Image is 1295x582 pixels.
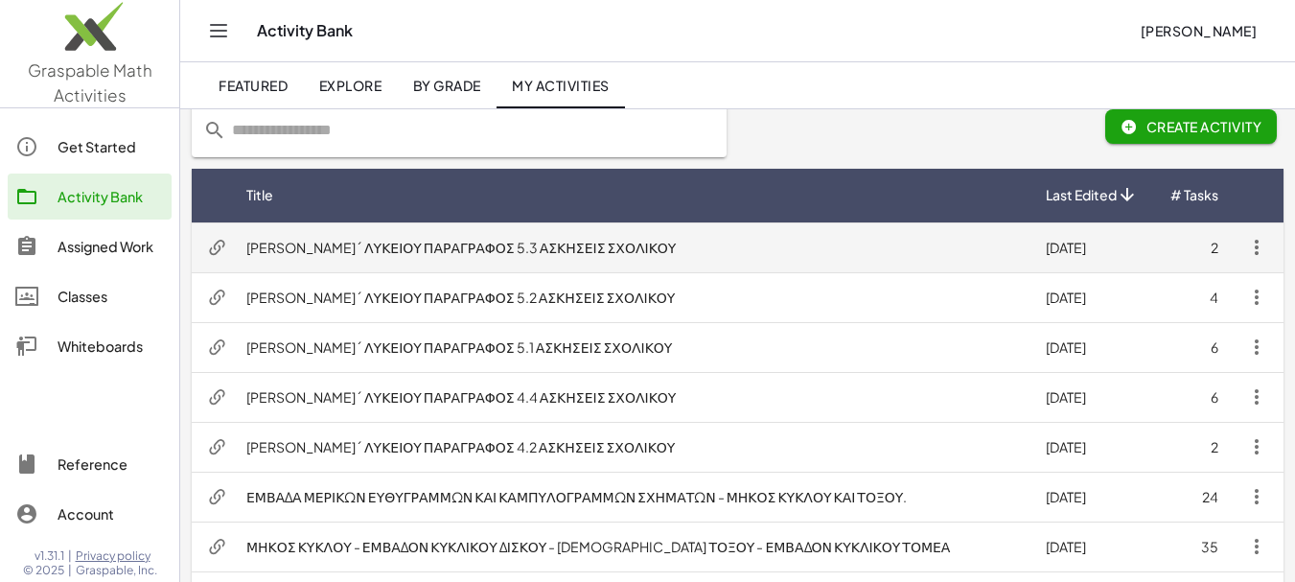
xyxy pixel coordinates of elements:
a: Classes [8,273,172,319]
span: By Grade [412,77,480,94]
td: [DATE] [1030,372,1154,422]
span: # Tasks [1170,185,1218,205]
td: [DATE] [1030,222,1154,272]
td: [DATE] [1030,422,1154,472]
span: [PERSON_NAME] [1140,22,1257,39]
span: Create Activity [1121,118,1261,135]
td: [DATE] [1030,472,1154,522]
div: Whiteboards [58,335,164,358]
td: 6 [1154,372,1234,422]
td: 2 [1154,222,1234,272]
span: | [68,563,72,578]
span: © 2025 [23,563,64,578]
td: [PERSON_NAME]΄ ΛΥΚΕΙΟΥ ΠΑΡΑΓΡΑΦΟΣ 5.3 ΑΣΚΗΣΕΙΣ ΣΧΟΛΙΚΟΥ [231,222,1030,272]
td: 35 [1154,522,1234,571]
span: v1.31.1 [35,548,64,564]
a: Reference [8,441,172,487]
span: Title [246,185,273,205]
span: Graspable, Inc. [76,563,157,578]
td: ΕΜΒΑΔΑ ΜΕΡΙΚΩΝ ΕΥΘΥΓΡΑΜΜΩΝ ΚΑΙ ΚΑΜΠΥΛΟΓΡΑΜΜΩΝ ΣΧΗΜΑΤΩΝ - ΜΗΚΟΣ ΚΥΚΛΟΥ ΚΑΙ ΤΟΞΟΥ. [231,472,1030,522]
td: [PERSON_NAME]΄ ΛΥΚΕΙΟΥ ΠΑΡΑΓΡΑΦΟΣ 4.2 ΑΣΚΗΣΕΙΣ ΣΧΟΛΙΚΟΥ [231,422,1030,472]
a: Account [8,491,172,537]
span: | [68,548,72,564]
div: Reference [58,453,164,476]
td: 6 [1154,322,1234,372]
div: Assigned Work [58,235,164,258]
td: [PERSON_NAME]΄ ΛΥΚΕΙΟΥ ΠΑΡΑΓΡΑΦΟΣ 5.2 ΑΣΚΗΣΕΙΣ ΣΧΟΛΙΚΟΥ [231,272,1030,322]
button: Toggle navigation [203,15,234,46]
div: Account [58,502,164,525]
a: Privacy policy [76,548,157,564]
div: Get Started [58,135,164,158]
span: Explore [318,77,382,94]
td: [PERSON_NAME]΄ ΛΥΚΕΙΟΥ ΠΑΡΑΓΡΑΦΟΣ 5.1 ΑΣΚΗΣΕΙΣ ΣΧΟΛΙΚΟΥ [231,322,1030,372]
a: Assigned Work [8,223,172,269]
div: Classes [58,285,164,308]
td: ΜΗΚΟΣ ΚΥΚΛΟΥ - ΕΜΒΑΔΟΝ ΚΥΚΛΙΚΟΥ ΔΙΣΚΟΥ - [DEMOGRAPHIC_DATA] ΤΟΞΟΥ - ΕΜΒΑΔΟΝ ΚΥΚΛΙΚΟΥ ΤΟΜΕΑ [231,522,1030,571]
div: Activity Bank [58,185,164,208]
i: prepended action [203,119,226,142]
button: [PERSON_NAME] [1124,13,1272,48]
td: 24 [1154,472,1234,522]
td: [DATE] [1030,322,1154,372]
td: [PERSON_NAME]΄ ΛΥΚΕΙΟΥ ΠΑΡΑΓΡΑΦΟΣ 4.4 ΑΣΚΗΣΕΙΣ ΣΧΟΛΙΚΟΥ [231,372,1030,422]
span: My Activities [512,77,610,94]
td: [DATE] [1030,272,1154,322]
td: 4 [1154,272,1234,322]
td: [DATE] [1030,522,1154,571]
span: Last Edited [1046,185,1117,205]
a: Whiteboards [8,323,172,369]
span: Graspable Math Activities [28,59,152,105]
span: Featured [219,77,288,94]
a: Activity Bank [8,174,172,220]
td: 2 [1154,422,1234,472]
button: Create Activity [1105,109,1277,144]
a: Get Started [8,124,172,170]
